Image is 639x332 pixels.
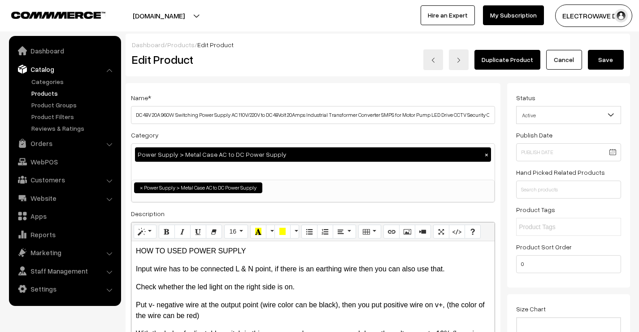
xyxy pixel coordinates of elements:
button: × [483,151,491,159]
a: Hire an Expert [421,5,475,25]
button: Full Screen [433,225,449,239]
span: Active [516,106,621,124]
input: Search products [516,181,621,199]
label: Status [516,93,535,102]
button: [DOMAIN_NAME] [101,4,216,27]
label: Product Tags [516,205,555,214]
a: Customers [11,172,118,188]
img: user [614,9,628,22]
button: Paragraph [333,225,356,239]
a: Catalog [11,61,118,77]
p: Input wire has to be connected L & N point, if there is an earthing wire then you can also use that. [136,264,490,274]
a: My Subscription [483,5,544,25]
a: Settings [11,281,118,297]
a: Apps [11,208,118,224]
a: Dashboard [132,41,165,49]
button: Background Color [274,225,291,239]
p: HOW TO USED POWER SUPPLY [136,246,490,257]
p: Put v- negative wire at the output point (wire color can be black), then you put positive wire on... [136,300,490,321]
button: Underline (CTRL+U) [190,225,206,239]
input: Name [131,106,495,124]
a: Marketing [11,244,118,261]
a: Reviews & Ratings [29,124,118,133]
img: right-arrow.png [456,58,461,63]
button: Italic (CTRL+I) [174,225,191,239]
a: Product Filters [29,112,118,121]
label: Description [131,209,165,218]
h2: Edit Product [132,53,329,66]
button: Help [465,225,481,239]
p: Check whether the led light on the right side is on. [136,282,490,292]
input: Publish Date [516,143,621,161]
button: Bold (CTRL+B) [159,225,175,239]
button: ELECTROWAVE DE… [555,4,632,27]
button: More Color [290,225,299,239]
button: Style [134,225,156,239]
a: Staff Management [11,263,118,279]
input: Product Tags [519,222,597,232]
label: Name [131,93,151,102]
span: Edit Product [197,41,234,49]
button: Font Size [224,225,248,239]
img: COMMMERCE [11,12,105,18]
a: Products [29,89,118,98]
button: Table [358,225,381,239]
button: Link (CTRL+K) [383,225,400,239]
img: left-arrow.png [430,58,436,63]
button: Save [588,50,624,70]
div: Power Supply > Metal Case AC to DC Power Supply [135,147,491,162]
input: Enter Number [516,255,621,273]
button: Code View [449,225,465,239]
button: Unordered list (CTRL+SHIFT+NUM7) [301,225,317,239]
a: Website [11,190,118,206]
a: Cancel [546,50,582,70]
button: Remove Font Style (CTRL+\) [206,225,222,239]
button: Video [415,225,431,239]
button: Ordered list (CTRL+SHIFT+NUM8) [317,225,333,239]
a: Dashboard [11,43,118,59]
label: Publish Date [516,130,552,140]
a: Reports [11,226,118,243]
button: More Color [266,225,275,239]
div: / / [132,40,624,49]
span: Active [517,107,621,123]
a: WebPOS [11,154,118,170]
button: Picture [399,225,415,239]
span: 16 [229,228,236,235]
a: Categories [29,77,118,86]
button: Recent Color [250,225,266,239]
a: Duplicate Product [474,50,540,70]
a: Products [167,41,195,49]
label: Size Chart [516,304,546,314]
a: COMMMERCE [11,9,90,20]
label: Product Sort Order [516,242,572,252]
a: Product Groups [29,100,118,110]
a: Orders [11,135,118,151]
label: Hand Picked Related Products [516,168,605,177]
